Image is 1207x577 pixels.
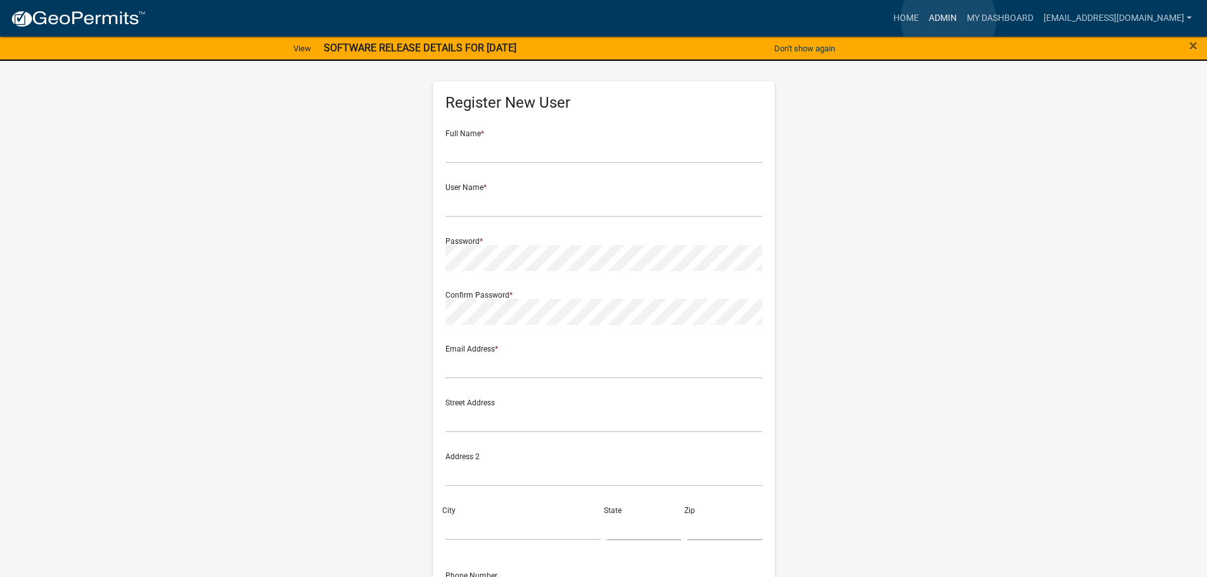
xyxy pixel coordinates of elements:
strong: SOFTWARE RELEASE DETAILS FOR [DATE] [324,42,516,54]
button: Close [1189,38,1197,53]
button: Don't show again [769,38,840,59]
a: My Dashboard [962,6,1038,30]
a: View [288,38,316,59]
a: Admin [924,6,962,30]
a: Home [888,6,924,30]
a: [EMAIL_ADDRESS][DOMAIN_NAME] [1038,6,1197,30]
h5: Register New User [445,94,762,112]
span: × [1189,37,1197,54]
